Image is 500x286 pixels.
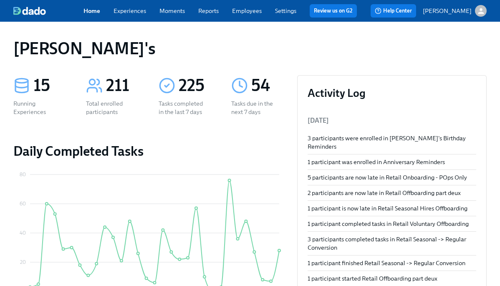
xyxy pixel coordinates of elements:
[20,201,26,207] tspan: 60
[314,7,353,15] a: Review us on G2
[308,86,476,101] h3: Activity Log
[231,99,281,116] div: Tasks due in the next 7 days
[114,7,146,15] a: Experiences
[13,143,284,159] h2: Daily Completed Tasks
[308,204,476,213] div: 1 participant is now late in Retail Seasonal Hires Offboarding
[275,7,296,15] a: Settings
[423,7,472,15] p: [PERSON_NAME]
[33,75,66,96] div: 15
[308,158,476,166] div: 1 participant was enrolled in Anniversary Reminders
[13,38,156,58] h1: [PERSON_NAME]'s
[179,75,211,96] div: 225
[310,4,357,18] button: Review us on G2
[198,7,219,15] a: Reports
[308,274,476,283] div: 1 participant started Retail Offboarding part deux
[20,230,26,236] tspan: 40
[106,75,139,96] div: 211
[20,172,26,177] tspan: 80
[13,99,63,116] div: Running Experiences
[308,134,476,151] div: 3 participants were enrolled in [PERSON_NAME]'s Birthday Reminders
[308,220,476,228] div: 1 participant completed tasks in Retail Voluntary Offboarding
[83,7,100,15] a: Home
[232,7,262,15] a: Employees
[308,235,476,252] div: 3 participants completed tasks in Retail Seasonal -> Regular Conversion
[251,75,284,96] div: 54
[159,99,209,116] div: Tasks completed in the last 7 days
[13,7,46,15] img: dado
[308,173,476,182] div: 5 participants are now late in Retail Onboarding - POps Only
[371,4,416,18] button: Help Center
[86,99,136,116] div: Total enrolled participants
[423,5,487,17] button: [PERSON_NAME]
[375,7,412,15] span: Help Center
[308,189,476,197] div: 2 participants are now late in Retail Offboarding part deux
[308,116,329,124] span: [DATE]
[20,259,26,265] tspan: 20
[13,7,83,15] a: dado
[159,7,185,15] a: Moments
[308,259,476,267] div: 1 participant finished Retail Seasonal -> Regular Conversion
